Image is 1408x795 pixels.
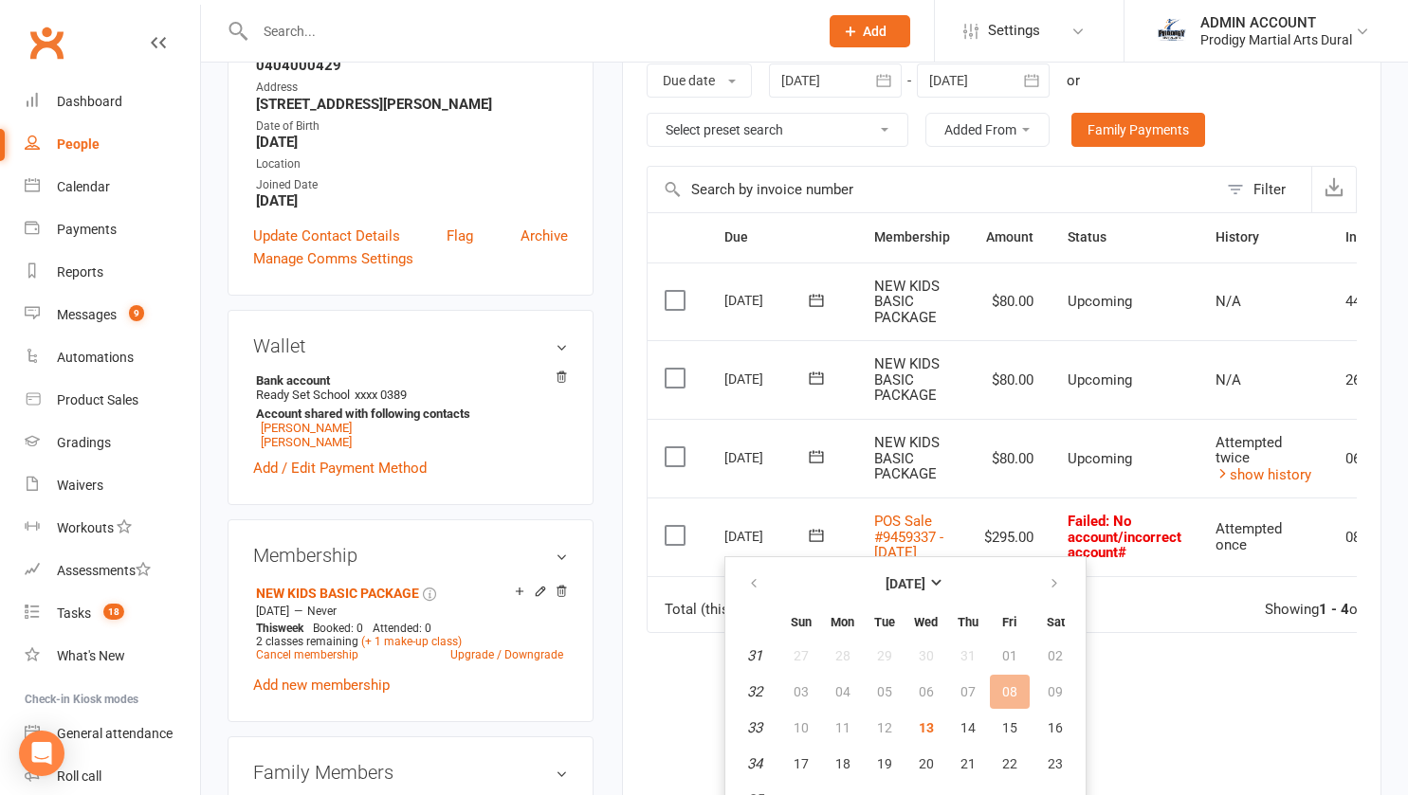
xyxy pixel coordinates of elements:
[925,113,1050,147] button: Added From
[1319,601,1349,618] strong: 1 - 4
[57,392,138,407] div: Product Sales
[256,96,568,113] strong: [STREET_ADDRESS][PERSON_NAME]
[57,520,114,535] div: Workouts
[253,457,427,479] a: Add / Edit Payment Method
[948,711,988,745] button: 14
[1067,69,1080,92] div: or
[747,647,762,664] em: 31
[256,57,568,74] strong: 0404000429
[256,192,568,209] strong: [DATE]
[835,756,850,771] span: 18
[253,545,568,566] h3: Membership
[57,478,103,493] div: Waivers
[1216,520,1282,553] span: Attempted once
[361,635,462,648] a: (+ 1 make-up class)
[988,9,1040,52] span: Settings
[967,262,1051,341] td: $80.00
[874,434,940,482] span: NEW KIDS BASIC PACKAGE
[967,419,1051,498] td: $80.00
[874,278,940,326] span: NEW KIDS BASIC PACKAGE
[256,155,568,173] div: Location
[874,513,943,561] a: POS Sale #9459337 - [DATE]
[647,63,752,98] button: Due date
[313,622,363,635] span: Booked: 0
[990,747,1030,781] button: 22
[1200,14,1352,31] div: ADMIN ACCOUNT
[25,464,200,507] a: Waivers
[521,225,568,247] a: Archive
[253,762,568,783] h3: Family Members
[1032,711,1080,745] button: 16
[1051,213,1198,262] th: Status
[256,407,558,421] strong: Account shared with following contacts
[256,373,558,388] strong: Bank account
[919,720,934,735] span: 13
[57,768,101,784] div: Roll call
[1068,371,1132,388] span: Upcoming
[57,435,111,450] div: Gradings
[1002,615,1016,629] small: Friday
[25,251,200,294] a: Reports
[665,602,925,618] div: Total (this page only): of
[256,79,568,97] div: Address
[103,604,124,620] span: 18
[874,615,895,629] small: Tuesday
[57,563,151,578] div: Assessments
[967,340,1051,419] td: $80.00
[373,622,431,635] span: Attended: 0
[1217,167,1311,212] button: Filter
[57,136,100,152] div: People
[823,747,863,781] button: 18
[919,756,934,771] span: 20
[25,123,200,166] a: People
[256,605,289,618] span: [DATE]
[25,507,200,550] a: Workouts
[1216,293,1241,310] span: N/A
[1200,31,1352,48] div: Prodigy Martial Arts Dural
[747,719,762,736] em: 33
[253,335,568,356] h3: Wallet
[256,117,568,136] div: Date of Birth
[447,225,473,247] a: Flag
[1198,213,1328,262] th: History
[906,747,946,781] button: 20
[960,756,976,771] span: 21
[877,756,892,771] span: 19
[256,648,358,661] a: Cancel membership
[251,604,568,619] div: —
[25,166,200,208] a: Calendar
[724,285,812,315] div: [DATE]
[355,388,407,402] span: xxxx 0389
[23,19,70,66] a: Clubworx
[256,622,278,635] span: This
[25,294,200,336] a: Messages 9
[25,550,200,592] a: Assessments
[1047,615,1065,629] small: Saturday
[990,711,1030,745] button: 15
[914,615,938,629] small: Wednesday
[857,213,967,262] th: Membership
[865,747,905,781] button: 19
[1216,371,1241,388] span: N/A
[25,635,200,678] a: What's New
[1068,450,1132,467] span: Upcoming
[307,605,337,618] span: Never
[747,683,762,700] em: 32
[794,756,809,771] span: 17
[253,677,390,694] a: Add new membership
[57,726,173,741] div: General attendance
[724,364,812,393] div: [DATE]
[256,586,419,601] a: NEW KIDS BASIC PACKAGE
[648,167,1217,212] input: Search by invoice number
[874,355,940,404] span: NEW KIDS BASIC PACKAGE
[25,592,200,635] a: Tasks 18
[791,615,812,629] small: Sunday
[1068,513,1181,561] span: Failed
[1002,756,1017,771] span: 22
[25,208,200,251] a: Payments
[57,179,110,194] div: Calendar
[724,521,812,551] div: [DATE]
[253,247,413,270] a: Manage Comms Settings
[707,213,857,262] th: Due
[967,213,1051,262] th: Amount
